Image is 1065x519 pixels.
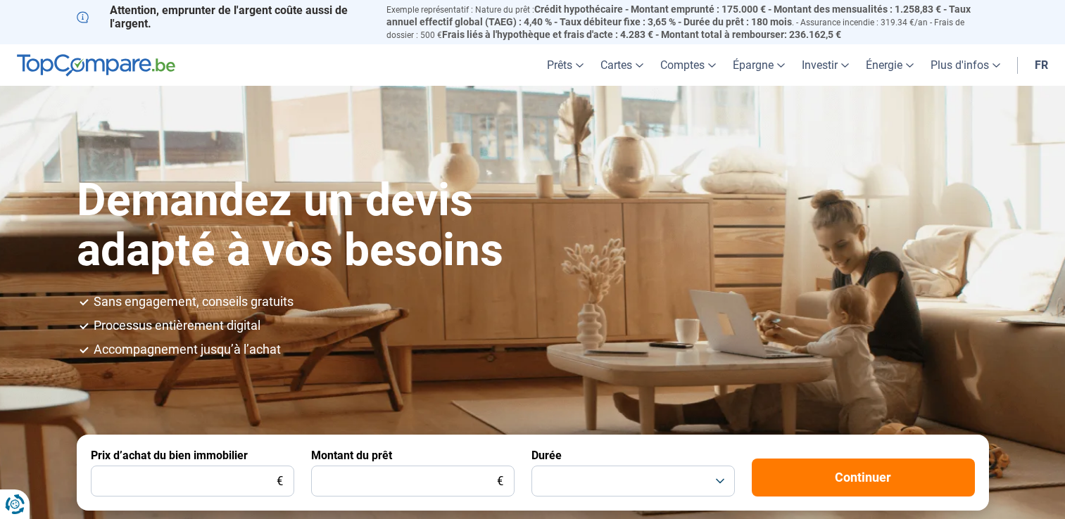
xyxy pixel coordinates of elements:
[652,44,724,86] a: Comptes
[94,343,989,356] li: Accompagnement jusqu’à l’achat
[277,475,283,487] span: €
[311,449,392,462] label: Montant du prêt
[793,44,857,86] a: Investir
[531,449,562,462] label: Durée
[538,44,592,86] a: Prêts
[922,44,1009,86] a: Plus d'infos
[1026,44,1057,86] a: fr
[442,29,841,40] span: Frais liés à l'hypothèque et frais d'acte : 4.283 € - Montant total à rembourser: 236.162,5 €
[724,44,793,86] a: Épargne
[77,4,370,30] p: Attention, emprunter de l'argent coûte aussi de l'argent.
[77,176,617,275] h1: Demandez un devis adapté à vos besoins
[497,475,503,487] span: €
[752,459,975,496] button: Continuer
[17,54,175,77] img: TopCompare
[94,295,989,308] li: Sans engagement, conseils gratuits
[386,4,971,27] span: Crédit hypothécaire - Montant emprunté : 175.000 € - Montant des mensualités : 1.258,83 € - Taux ...
[592,44,652,86] a: Cartes
[857,44,922,86] a: Énergie
[91,449,248,462] label: Prix d’achat du bien immobilier
[94,319,989,332] li: Processus entièrement digital
[386,4,989,41] p: Exemple représentatif : Nature du prêt : . - Assurance incendie : 319.34 €/an - Frais de dossier ...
